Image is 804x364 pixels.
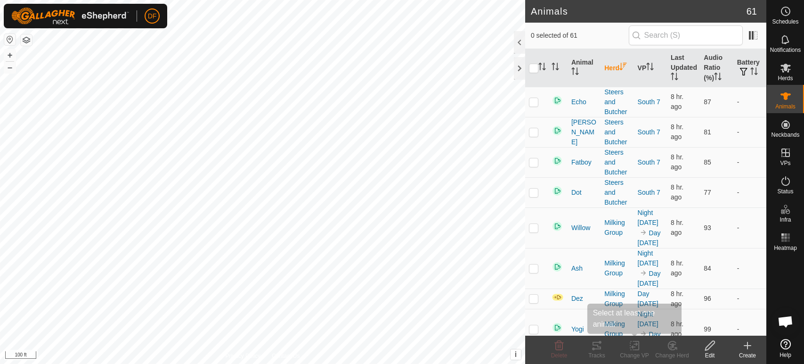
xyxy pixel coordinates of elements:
[638,310,658,328] a: Night [DATE]
[552,322,563,333] img: returning on
[552,221,563,232] img: returning on
[638,128,660,136] a: South 7
[21,34,32,46] button: Map Layers
[775,104,796,109] span: Animals
[671,219,683,236] span: Sep 28, 2025, 8:32 AM
[671,153,683,171] span: Sep 28, 2025, 8:33 AM
[571,188,582,198] span: Dot
[704,189,711,196] span: 77
[771,132,799,138] span: Neckbands
[4,50,16,61] button: +
[571,97,586,107] span: Echo
[604,258,630,278] div: Milking Group
[733,309,766,349] td: -
[704,158,711,166] span: 85
[515,350,517,358] span: i
[747,4,757,18] span: 61
[568,49,601,87] th: Animal
[704,224,711,232] span: 93
[225,352,260,360] a: Privacy Policy
[634,49,667,87] th: VP
[552,125,563,136] img: returning on
[780,160,790,166] span: VPs
[778,75,793,81] span: Herds
[733,117,766,147] td: -
[604,178,630,207] div: Steers and Butcher
[578,351,616,360] div: Tracks
[671,74,678,82] p-sorticon: Activate to sort
[571,69,579,76] p-sorticon: Activate to sort
[604,289,630,309] div: Milking Group
[780,352,791,358] span: Help
[733,49,766,87] th: Battery
[777,189,793,194] span: Status
[733,177,766,207] td: -
[704,128,711,136] span: 81
[733,289,766,309] td: -
[671,93,683,110] span: Sep 28, 2025, 8:32 AM
[767,335,804,362] a: Help
[653,351,691,360] div: Change Herd
[671,123,683,141] span: Sep 28, 2025, 8:33 AM
[638,209,658,226] a: Night [DATE]
[511,349,521,360] button: i
[772,19,798,25] span: Schedules
[704,98,711,106] span: 87
[571,294,583,304] span: Dez
[700,49,733,87] th: Audio Ratio (%)
[604,87,630,117] div: Steers and Butcher
[531,6,747,17] h2: Animals
[638,249,658,267] a: Night [DATE]
[733,248,766,289] td: -
[604,117,630,147] div: Steers and Butcher
[571,223,590,233] span: Willow
[571,264,583,273] span: Ash
[671,183,683,201] span: Sep 28, 2025, 8:33 AM
[148,11,157,21] span: DF
[551,352,568,359] span: Delete
[4,34,16,45] button: Reset Map
[571,324,584,334] span: Yogi
[640,269,647,277] img: to
[750,69,758,76] p-sorticon: Activate to sort
[638,270,661,287] a: Day [DATE]
[733,207,766,248] td: -
[671,259,683,277] span: Sep 28, 2025, 8:32 AM
[729,351,766,360] div: Create
[601,49,633,87] th: Herd
[640,229,647,236] img: to
[571,117,597,147] span: [PERSON_NAME]
[646,64,654,72] p-sorticon: Activate to sort
[770,47,801,53] span: Notifications
[604,218,630,238] div: Milking Group
[604,319,630,339] div: Milking Group
[638,229,661,247] a: Day [DATE]
[774,245,797,251] span: Heatmap
[704,325,711,333] span: 99
[629,25,743,45] input: Search (S)
[638,290,658,307] a: Day [DATE]
[552,155,563,166] img: returning on
[552,95,563,106] img: returning on
[619,64,627,72] p-sorticon: Activate to sort
[640,330,647,338] img: to
[638,189,660,196] a: South 7
[552,185,563,197] img: returning on
[667,49,700,87] th: Last Updated
[552,64,559,72] p-sorticon: Activate to sort
[772,307,800,336] div: Open chat
[638,158,660,166] a: South 7
[733,147,766,177] td: -
[538,64,546,72] p-sorticon: Activate to sort
[552,293,564,301] img: In Progress
[604,148,630,177] div: Steers and Butcher
[4,62,16,73] button: –
[671,320,683,338] span: Sep 28, 2025, 8:22 AM
[638,331,661,348] a: Day [DATE]
[11,8,129,25] img: Gallagher Logo
[704,295,711,302] span: 96
[704,265,711,272] span: 84
[733,87,766,117] td: -
[671,290,683,307] span: Sep 28, 2025, 8:33 AM
[780,217,791,223] span: Infra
